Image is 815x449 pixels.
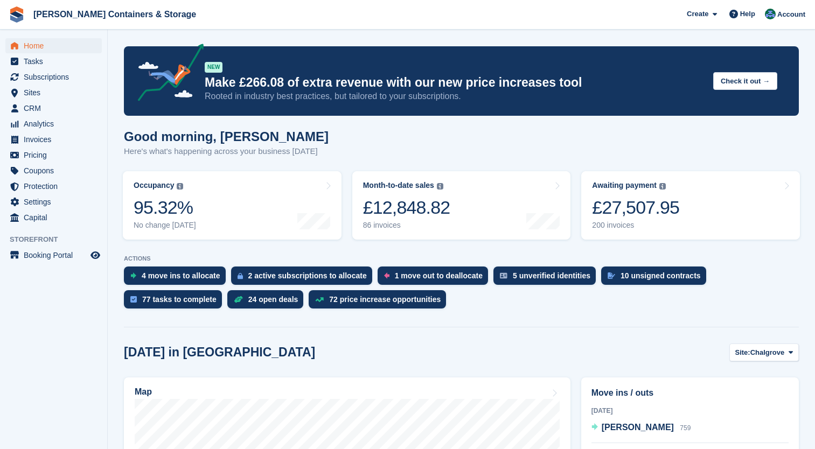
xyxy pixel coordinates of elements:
[227,290,309,314] a: 24 open deals
[24,101,88,116] span: CRM
[363,181,434,190] div: Month-to-date sales
[24,163,88,178] span: Coupons
[5,85,102,100] a: menu
[142,271,220,280] div: 4 move ins to allocate
[680,424,691,432] span: 759
[735,347,750,358] span: Site:
[5,163,102,178] a: menu
[329,295,441,304] div: 72 price increase opportunities
[9,6,25,23] img: stora-icon-8386f47178a22dfd0bd8f6a31ec36ba5ce8667c1dd55bd0f319d3a0aa187defe.svg
[750,347,785,358] span: Chalgrove
[24,148,88,163] span: Pricing
[135,387,152,397] h2: Map
[493,266,601,290] a: 5 unverified identities
[10,234,107,245] span: Storefront
[601,266,712,290] a: 10 unsigned contracts
[124,255,799,262] p: ACTIONS
[352,171,571,240] a: Month-to-date sales £12,848.82 86 invoices
[395,271,483,280] div: 1 move out to deallocate
[24,194,88,209] span: Settings
[5,101,102,116] a: menu
[621,271,701,280] div: 10 unsigned contracts
[142,295,217,304] div: 77 tasks to complete
[5,69,102,85] a: menu
[134,197,196,219] div: 95.32%
[234,296,243,303] img: deal-1b604bf984904fb50ccaf53a9ad4b4a5d6e5aea283cecdc64d6e3604feb123c2.svg
[608,272,615,279] img: contract_signature_icon-13c848040528278c33f63329250d36e43548de30e8caae1d1a13099fd9432cc5.svg
[363,197,450,219] div: £12,848.82
[129,44,204,105] img: price-adjustments-announcement-icon-8257ccfd72463d97f412b2fc003d46551f7dbcb40ab6d574587a9cd5c0d94...
[384,272,389,279] img: move_outs_to_deallocate_icon-f764333ba52eb49d3ac5e1228854f67142a1ed5810a6f6cc68b1a99e826820c5.svg
[205,62,222,73] div: NEW
[437,183,443,190] img: icon-info-grey-7440780725fd019a000dd9b08b2336e03edf1995a4989e88bcd33f0948082b44.svg
[124,266,231,290] a: 4 move ins to allocate
[134,181,174,190] div: Occupancy
[231,266,378,290] a: 2 active subscriptions to allocate
[5,248,102,263] a: menu
[89,249,102,262] a: Preview store
[592,181,657,190] div: Awaiting payment
[124,345,315,360] h2: [DATE] in [GEOGRAPHIC_DATA]
[24,85,88,100] span: Sites
[513,271,590,280] div: 5 unverified identities
[5,179,102,194] a: menu
[248,295,298,304] div: 24 open deals
[24,210,88,225] span: Capital
[238,272,243,279] img: active_subscription_to_allocate_icon-d502201f5373d7db506a760aba3b589e785aa758c864c3986d89f69b8ff3...
[205,75,705,90] p: Make £266.08 of extra revenue with our new price increases tool
[309,290,451,314] a: 72 price increase opportunities
[5,194,102,209] a: menu
[5,210,102,225] a: menu
[205,90,705,102] p: Rooted in industry best practices, but tailored to your subscriptions.
[315,297,324,302] img: price_increase_opportunities-93ffe204e8149a01c8c9dc8f82e8f89637d9d84a8eef4429ea346261dce0b2c0.svg
[729,343,799,361] button: Site: Chalgrove
[124,129,329,144] h1: Good morning, [PERSON_NAME]
[130,272,136,279] img: move_ins_to_allocate_icon-fdf77a2bb77ea45bf5b3d319d69a93e2d87916cf1d5bf7949dd705db3b84f3ca.svg
[24,116,88,131] span: Analytics
[24,54,88,69] span: Tasks
[123,171,342,240] a: Occupancy 95.32% No change [DATE]
[591,421,691,435] a: [PERSON_NAME] 759
[592,197,679,219] div: £27,507.95
[24,179,88,194] span: Protection
[500,272,507,279] img: verify_identity-adf6edd0f0f0b5bbfe63781bf79b02c33cf7c696d77639b501bdc392416b5a36.svg
[24,132,88,147] span: Invoices
[130,296,137,303] img: task-75834270c22a3079a89374b754ae025e5fb1db73e45f91037f5363f120a921f8.svg
[5,54,102,69] a: menu
[177,183,183,190] img: icon-info-grey-7440780725fd019a000dd9b08b2336e03edf1995a4989e88bcd33f0948082b44.svg
[5,116,102,131] a: menu
[687,9,708,19] span: Create
[24,38,88,53] span: Home
[591,387,789,399] h2: Move ins / outs
[602,423,674,432] span: [PERSON_NAME]
[134,221,196,230] div: No change [DATE]
[124,290,227,314] a: 77 tasks to complete
[248,271,367,280] div: 2 active subscriptions to allocate
[591,406,789,416] div: [DATE]
[24,69,88,85] span: Subscriptions
[363,221,450,230] div: 86 invoices
[740,9,755,19] span: Help
[659,183,666,190] img: icon-info-grey-7440780725fd019a000dd9b08b2336e03edf1995a4989e88bcd33f0948082b44.svg
[378,266,493,290] a: 1 move out to deallocate
[5,132,102,147] a: menu
[24,248,88,263] span: Booking Portal
[713,72,777,90] button: Check it out →
[124,145,329,158] p: Here's what's happening across your business [DATE]
[777,9,805,20] span: Account
[765,9,776,19] img: Ricky Sanmarco
[592,221,679,230] div: 200 invoices
[29,5,200,23] a: [PERSON_NAME] Containers & Storage
[5,38,102,53] a: menu
[581,171,800,240] a: Awaiting payment £27,507.95 200 invoices
[5,148,102,163] a: menu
